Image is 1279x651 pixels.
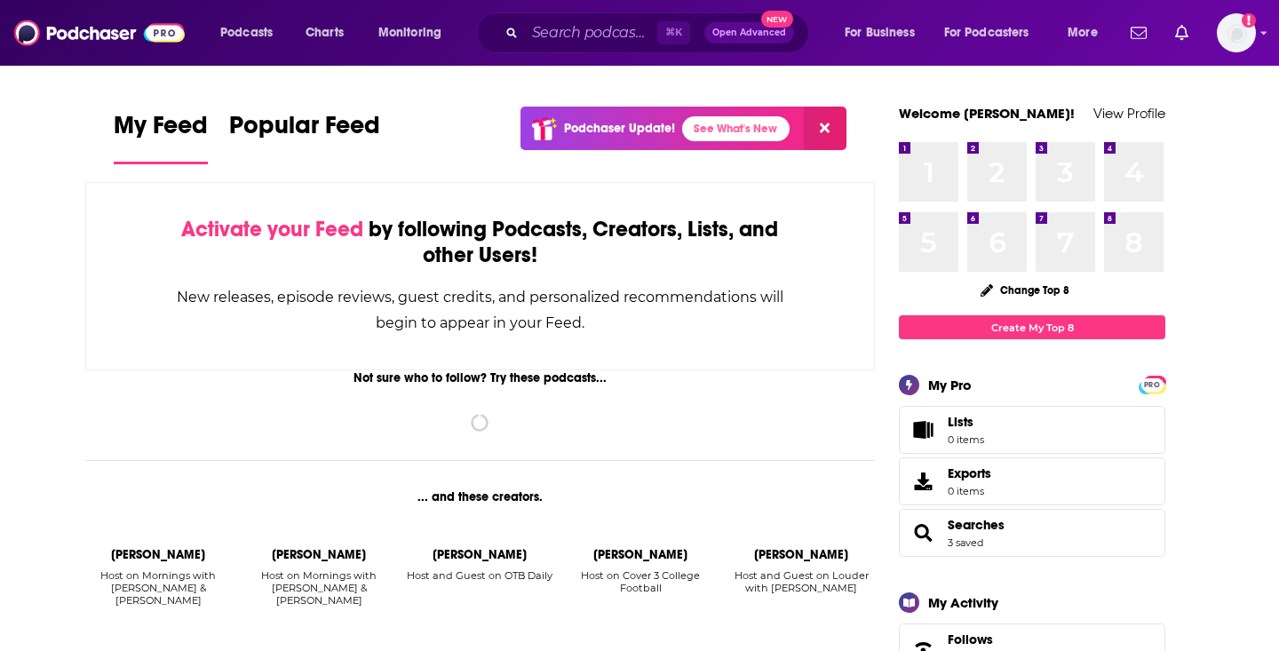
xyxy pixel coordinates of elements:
a: Show notifications dropdown [1168,18,1196,48]
span: Lists [948,414,984,430]
div: Host on Cover 3 College Football [568,569,714,594]
a: Popular Feed [229,110,380,164]
div: Search podcasts, credits, & more... [493,12,826,53]
span: Logged in as KaileyHeadStartPR [1217,13,1256,52]
div: My Pro [928,377,972,393]
div: Host on Mornings with Greg & Eli [85,569,232,607]
a: Exports [899,457,1165,505]
div: Not sure who to follow? Try these podcasts... [85,370,875,385]
a: Charts [294,19,354,47]
div: ... and these creators. [85,489,875,504]
span: Lists [948,414,973,430]
span: Follows [948,631,993,647]
button: Open AdvancedNew [704,22,794,44]
div: Host on Mornings with [PERSON_NAME] & [PERSON_NAME] [85,569,232,607]
button: open menu [832,19,937,47]
span: PRO [1141,378,1163,392]
span: For Business [845,20,915,45]
span: Activate your Feed [181,216,363,242]
span: 0 items [948,433,984,446]
button: open menu [933,19,1055,47]
div: Eli Savoie [272,547,366,562]
svg: Add a profile image [1242,13,1256,28]
div: Host on Mornings with Greg & Eli [246,569,393,607]
span: Popular Feed [229,110,380,151]
button: open menu [1055,19,1120,47]
button: Show profile menu [1217,13,1256,52]
a: PRO [1141,377,1163,391]
div: Host and Guest on OTB Daily [407,569,552,582]
a: 3 saved [948,536,983,549]
div: Tom Fornelli [593,547,687,562]
img: Podchaser - Follow, Share and Rate Podcasts [14,16,185,50]
div: Host on Cover 3 College Football [568,569,714,607]
a: Searches [948,517,1005,533]
input: Search podcasts, credits, & more... [525,19,657,47]
button: open menu [366,19,465,47]
div: Host and Guest on Louder with Crowder [728,569,875,607]
a: Create My Top 8 [899,315,1165,339]
div: Greg Gaston [111,547,205,562]
span: Exports [948,465,991,481]
p: Podchaser Update! [564,121,675,136]
a: Follows [948,631,1111,647]
span: Lists [905,417,941,442]
span: 0 items [948,485,991,497]
div: Host on Mornings with [PERSON_NAME] & [PERSON_NAME] [246,569,393,607]
span: Searches [899,509,1165,557]
div: by following Podcasts, Creators, Lists, and other Users! [175,217,785,268]
a: Show notifications dropdown [1124,18,1154,48]
div: My Activity [928,594,998,611]
div: Joe Molloy [433,547,527,562]
span: For Podcasters [944,20,1029,45]
a: Searches [905,520,941,545]
a: View Profile [1093,105,1165,122]
span: ⌘ K [657,21,690,44]
a: See What's New [682,116,790,141]
span: More [1068,20,1098,45]
div: Host and Guest on Louder with [PERSON_NAME] [728,569,875,594]
div: New releases, episode reviews, guest credits, and personalized recommendations will begin to appe... [175,284,785,336]
button: Change Top 8 [970,279,1080,301]
a: Lists [899,406,1165,454]
span: Charts [306,20,344,45]
div: Host and Guest on OTB Daily [407,569,552,607]
span: Podcasts [220,20,273,45]
span: My Feed [114,110,208,151]
button: open menu [208,19,296,47]
a: Welcome [PERSON_NAME]! [899,105,1075,122]
a: My Feed [114,110,208,164]
span: Open Advanced [712,28,786,37]
span: New [761,11,793,28]
span: Exports [905,469,941,494]
img: User Profile [1217,13,1256,52]
span: Monitoring [378,20,441,45]
div: Dave Landau [754,547,848,562]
